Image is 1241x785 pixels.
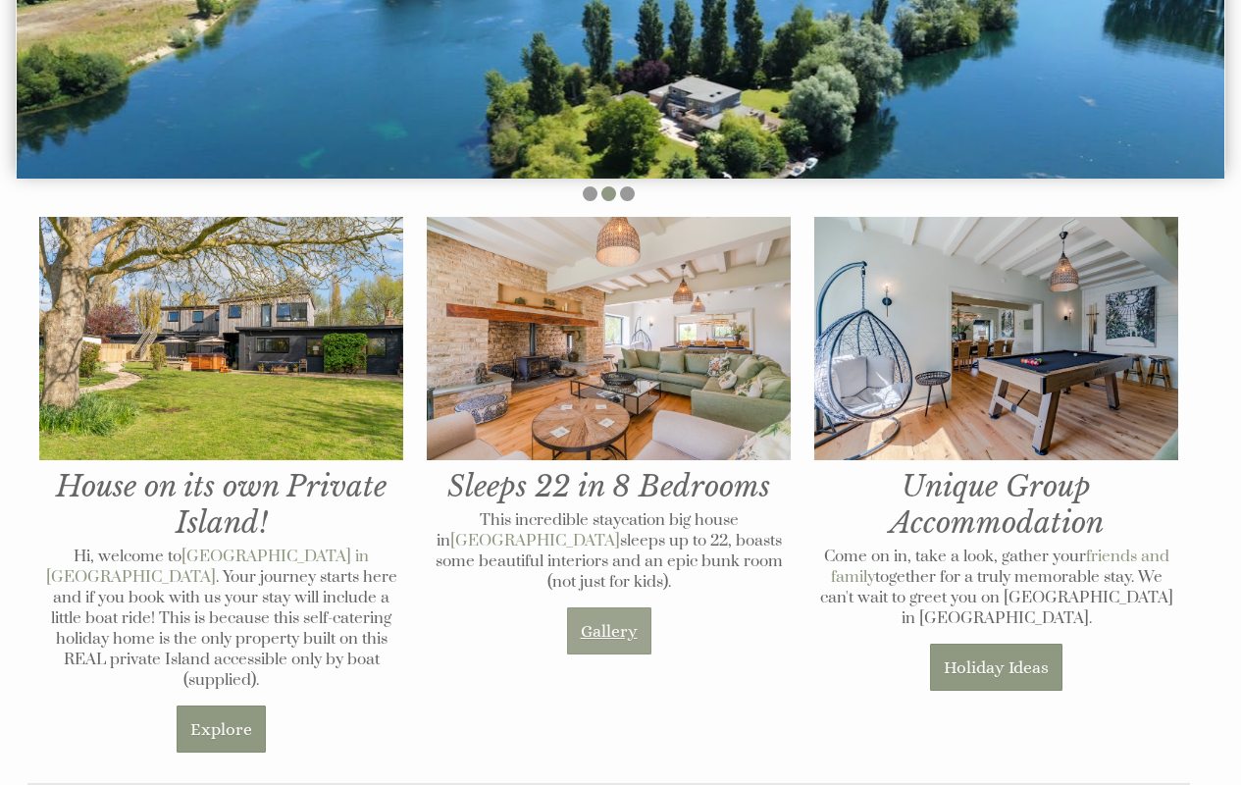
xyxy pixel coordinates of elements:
[427,217,791,459] img: Living room at The Island in Oxfordshire
[427,510,791,593] p: This incredible staycation big house in sleeps up to 22, boasts some beautiful interiors and an e...
[567,607,651,654] a: Gallery
[427,217,791,503] h1: Sleeps 22 in 8 Bedrooms
[450,531,620,551] a: [GEOGRAPHIC_DATA]
[930,644,1062,691] a: Holiday Ideas
[814,217,1178,459] img: Games room at The Island in Oxfordshire
[46,547,370,588] a: [GEOGRAPHIC_DATA] in [GEOGRAPHIC_DATA]
[39,547,403,691] p: Hi, welcome to . Your journey starts here and if you book with us your stay will include a little...
[177,706,266,753] a: Explore
[39,217,403,459] img: The Island in Oxfordshire
[814,547,1178,629] p: Come on in, take a look, gather your together for a truly memorable stay. We can't wait to greet ...
[814,217,1178,540] h1: Unique Group Accommodation
[39,217,403,540] h1: House on its own Private Island!
[831,547,1169,588] a: friends and family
